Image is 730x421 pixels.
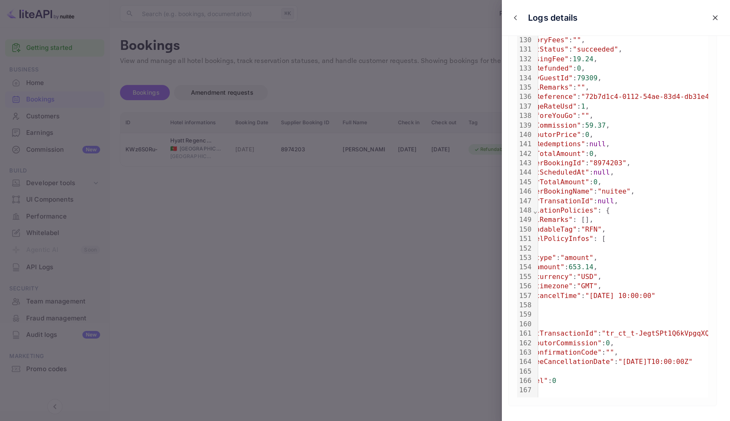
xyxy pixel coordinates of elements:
button: close [708,10,723,25]
div: 141 [517,139,533,149]
span: "8974203" [589,159,626,167]
button: close [509,11,522,24]
span: "refundableTag" [515,225,577,233]
span: "hotelRemarks" [515,216,573,224]
span: 59.37 [585,121,606,129]
div: 133 [517,64,533,73]
div: 153 [517,253,533,262]
span: "distributorCommission" [507,339,602,347]
div: 165 [517,367,533,376]
span: "distributorPrice" [507,131,581,139]
span: "amountRefunded" [507,64,573,72]
span: "hotelConfirmationCode" [507,348,602,356]
span: 0 [594,178,598,186]
p: Logs details [528,11,577,24]
span: "addonsRedemptions" [507,140,585,148]
div: 143 [517,159,533,168]
div: 150 [517,225,533,234]
div: 134 [517,74,533,83]
span: "specialRemarks" [507,83,573,91]
div: 158 [517,301,533,310]
span: "paymentScheduledAt" [507,168,589,176]
span: 1 [581,102,585,110]
div: 167 [517,385,533,395]
span: "addonsTotalAmount" [507,150,585,158]
span: "[DATE]T10:00:00Z" [618,358,692,366]
span: "[DATE] 10:00:00" [585,292,655,300]
div: 136 [517,92,533,101]
span: "loyaltyGuestId" [507,74,573,82]
div: 137 [517,102,533,111]
span: "timezone" [531,282,573,290]
span: "amount" [560,254,593,262]
span: 79309 [577,74,598,82]
span: "currency" [531,273,573,281]
span: "cancellationPolicies" [507,206,597,214]
div: 148 [517,206,533,215]
span: "nuitee" [598,187,631,195]
span: 0 [577,64,581,72]
span: 653.14 [569,263,594,271]
div: 159 [517,310,533,319]
span: "type" [531,254,556,262]
div: 166 [517,376,533,385]
span: "paymentTransactionId" [507,329,597,337]
div: 140 [517,130,533,139]
span: "" [606,348,614,356]
span: 19.24 [573,55,594,63]
span: "" [581,112,589,120]
span: "clientCommission" [507,121,581,129]
span: Fold line [533,207,538,215]
div: 131 [517,45,533,54]
span: "amount" [531,263,564,271]
span: "tr_ct_t-JegtSPt1Q6kVpgqXQ6q" [602,329,722,337]
div: 144 [517,168,533,177]
div: 162 [517,339,533,348]
div: 147 [517,197,533,206]
span: 0 [606,339,610,347]
div: 145 [517,178,533,187]
span: "" [577,83,586,91]
span: "GMT" [577,282,598,290]
div: 135 [517,83,533,92]
span: "cancelTime" [531,292,581,300]
span: "voucherTotalAmount" [507,178,589,186]
span: 0 [589,150,594,158]
span: "cancelPolicyInfos" [515,235,594,243]
span: "" [573,36,581,44]
span: 0 [552,377,556,385]
div: 139 [517,121,533,130]
span: "succeeded" [573,45,618,53]
span: "lastFreeCancellationDate" [507,358,614,366]
span: "knowBeforeYouGo" [507,112,577,120]
span: "clientReference" [507,93,577,101]
div: 138 [517,111,533,120]
div: 130 [517,36,533,45]
span: "supplierBookingId" [507,159,585,167]
div: 151 [517,234,533,243]
span: "supplierBookingName" [507,187,593,195]
div: 142 [517,149,533,159]
span: null [598,197,614,205]
span: "USD" [577,273,598,281]
div: 149 [517,215,533,224]
div: 163 [517,348,533,357]
span: null [594,168,610,176]
div: 154 [517,262,533,272]
div: 152 [517,244,533,253]
span: "voucherTransationId" [507,197,593,205]
div: 161 [517,329,533,338]
div: 157 [517,291,533,301]
span: "RFN" [581,225,602,233]
div: 160 [517,320,533,329]
span: "exchangeRateUsd" [507,102,577,110]
span: null [589,140,606,148]
div: 164 [517,357,533,366]
div: 146 [517,187,533,196]
span: 0 [585,131,589,139]
div: 132 [517,55,533,64]
div: 156 [517,282,533,291]
div: 155 [517,272,533,282]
